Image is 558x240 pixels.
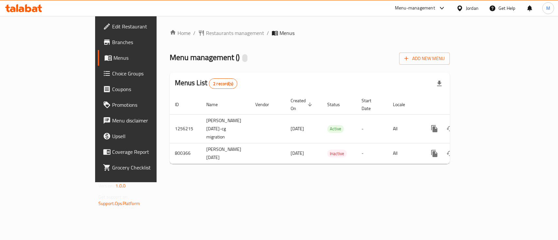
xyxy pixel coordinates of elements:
span: Grocery Checklist [112,164,183,171]
div: Jordan [466,5,479,12]
span: Menu disclaimer [112,117,183,124]
span: Coverage Report [112,148,183,156]
span: Inactive [327,150,347,157]
a: Menus [98,50,188,66]
a: Branches [98,34,188,50]
td: [PERSON_NAME][DATE] [201,143,250,164]
button: Add New Menu [399,53,450,65]
li: / [267,29,269,37]
span: ID [175,101,187,108]
span: Status [327,101,348,108]
span: Branches [112,38,183,46]
a: Coverage Report [98,144,188,160]
td: - [356,114,388,143]
td: [PERSON_NAME][DATE]-cg migration [201,114,250,143]
span: Menus [113,54,183,62]
span: Vendor [255,101,278,108]
span: 2 record(s) [209,81,237,87]
span: Restaurants management [206,29,264,37]
button: more [427,121,442,136]
h2: Menus List [175,78,237,89]
a: Edit Restaurant [98,19,188,34]
a: Upsell [98,128,188,144]
button: more [427,146,442,161]
td: - [356,143,388,164]
table: enhanced table [170,95,495,164]
span: Created On [291,97,314,112]
span: Version: [98,182,114,190]
a: Support.OpsPlatform [98,199,140,208]
span: Locale [393,101,414,108]
span: Promotions [112,101,183,109]
a: Menu disclaimer [98,113,188,128]
span: Add New Menu [404,55,445,63]
span: Name [206,101,226,108]
a: Restaurants management [198,29,264,37]
span: Menu management ( ) [170,50,240,65]
nav: breadcrumb [170,29,450,37]
li: / [193,29,195,37]
span: 1.0.0 [115,182,126,190]
th: Actions [421,95,495,115]
a: Coupons [98,81,188,97]
span: Choice Groups [112,70,183,77]
div: Export file [431,76,447,91]
a: Choice Groups [98,66,188,81]
td: All [388,143,421,164]
span: M [546,5,550,12]
span: Edit Restaurant [112,23,183,30]
span: Coupons [112,85,183,93]
span: Active [327,125,344,133]
a: Promotions [98,97,188,113]
span: [DATE] [291,124,304,133]
span: Get support on: [98,193,128,201]
span: Upsell [112,132,183,140]
span: Start Date [362,97,380,112]
span: Menus [279,29,295,37]
div: Menu-management [395,4,435,12]
td: All [388,114,421,143]
button: Change Status [442,146,458,161]
span: [DATE] [291,149,304,157]
a: Grocery Checklist [98,160,188,175]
